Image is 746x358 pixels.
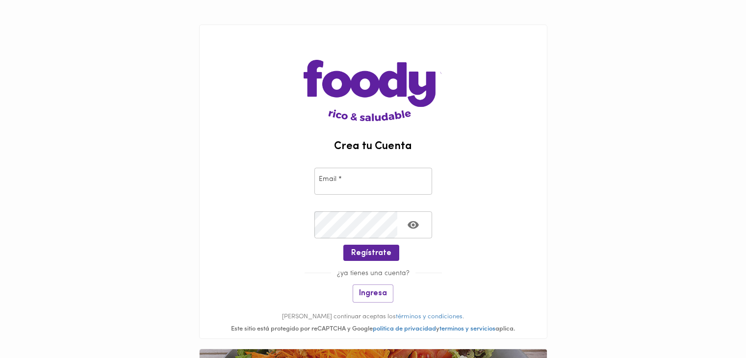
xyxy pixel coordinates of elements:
span: ¿ya tienes una cuenta? [331,270,415,277]
span: Regístrate [351,249,391,258]
a: términos y condiciones [396,313,463,320]
a: politica de privacidad [373,326,436,332]
input: pepitoperez@gmail.com [314,168,432,195]
div: Este sitio está protegido por reCAPTCHA y Google y aplica. [200,325,547,334]
img: logo-main-page.png [304,25,442,121]
button: Regístrate [343,245,399,261]
button: Ingresa [353,284,393,303]
span: Ingresa [359,289,387,298]
a: terminos y servicios [439,326,495,332]
h2: Crea tu Cuenta [200,141,547,153]
p: [PERSON_NAME] continuar aceptas los . [200,312,547,322]
button: Toggle password visibility [401,213,425,237]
